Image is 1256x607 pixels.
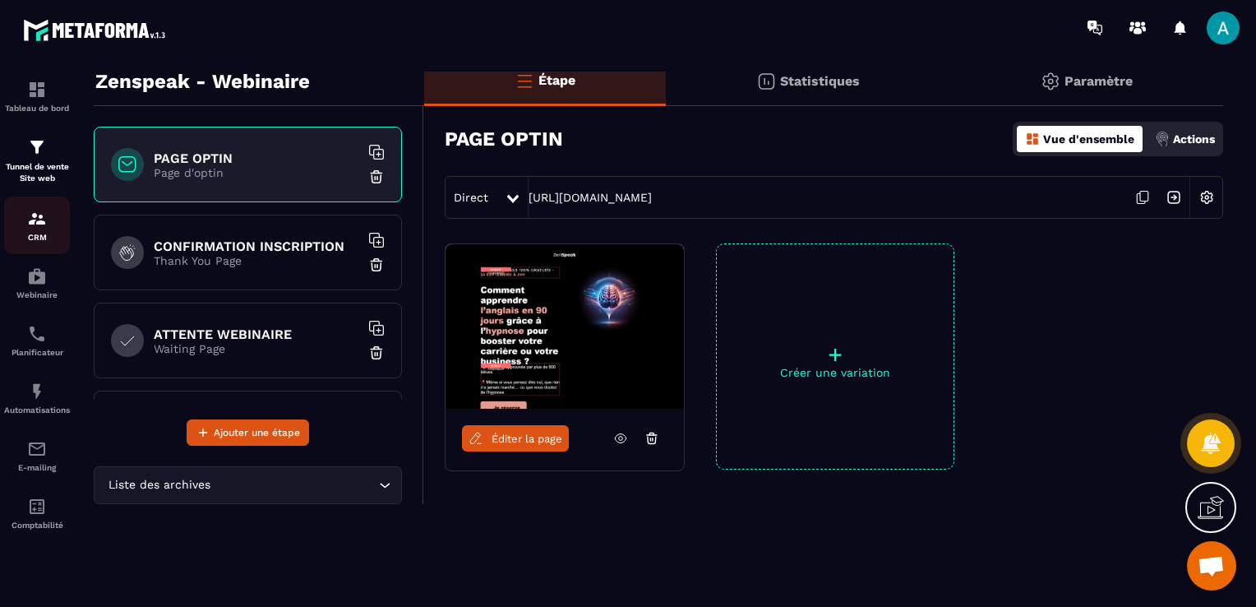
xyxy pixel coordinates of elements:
[104,476,214,494] span: Liste des archives
[368,345,385,361] img: trash
[27,209,47,229] img: formation
[4,290,70,299] p: Webinaire
[1187,541,1236,591] div: Ouvrir le chat
[214,476,375,494] input: Search for option
[4,312,70,369] a: schedulerschedulerPlanificateur
[368,257,385,273] img: trash
[4,348,70,357] p: Planificateur
[1025,132,1040,146] img: dashboard-orange.40269519.svg
[95,65,310,98] p: Zenspeak - Webinaire
[1155,132,1170,146] img: actions.d6e523a2.png
[27,80,47,100] img: formation
[27,266,47,286] img: automations
[27,137,47,157] img: formation
[4,67,70,125] a: formationformationTableau de bord
[1158,182,1189,213] img: arrow-next.bcc2205e.svg
[529,191,652,204] a: [URL][DOMAIN_NAME]
[154,166,359,179] p: Page d'optin
[462,425,569,452] a: Éditer la page
[4,254,70,312] a: automationsautomationsWebinaire
[27,382,47,401] img: automations
[154,239,359,254] h6: CONFIRMATION INSCRIPTION
[154,342,359,355] p: Waiting Page
[780,73,860,89] p: Statistiques
[368,169,385,185] img: trash
[27,324,47,344] img: scheduler
[23,15,171,45] img: logo
[154,254,359,267] p: Thank You Page
[492,433,562,445] span: Éditer la page
[1173,132,1215,146] p: Actions
[445,127,563,151] h3: PAGE OPTIN
[1191,182,1222,213] img: setting-w.858f3a88.svg
[27,439,47,459] img: email
[27,497,47,517] img: accountant
[1041,72,1060,91] img: setting-gr.5f69749f.svg
[756,72,776,91] img: stats.20deebd0.svg
[1064,73,1133,89] p: Paramètre
[187,419,309,446] button: Ajouter une étape
[4,104,70,113] p: Tableau de bord
[454,191,488,204] span: Direct
[4,161,70,184] p: Tunnel de vente Site web
[4,463,70,472] p: E-mailing
[154,151,359,166] h6: PAGE OPTIN
[4,369,70,427] a: automationsautomationsAutomatisations
[717,343,954,366] p: +
[4,125,70,197] a: formationformationTunnel de vente Site web
[1043,132,1134,146] p: Vue d'ensemble
[4,427,70,484] a: emailemailE-mailing
[4,233,70,242] p: CRM
[4,521,70,530] p: Comptabilité
[446,244,684,409] img: image
[4,484,70,542] a: accountantaccountantComptabilité
[154,327,359,342] h6: ATTENTE WEBINAIRE
[717,366,954,379] p: Créer une variation
[4,405,70,415] p: Automatisations
[94,466,402,504] div: Search for option
[4,197,70,254] a: formationformationCRM
[214,424,300,441] span: Ajouter une étape
[515,71,534,90] img: bars-o.4a397970.svg
[538,72,575,88] p: Étape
